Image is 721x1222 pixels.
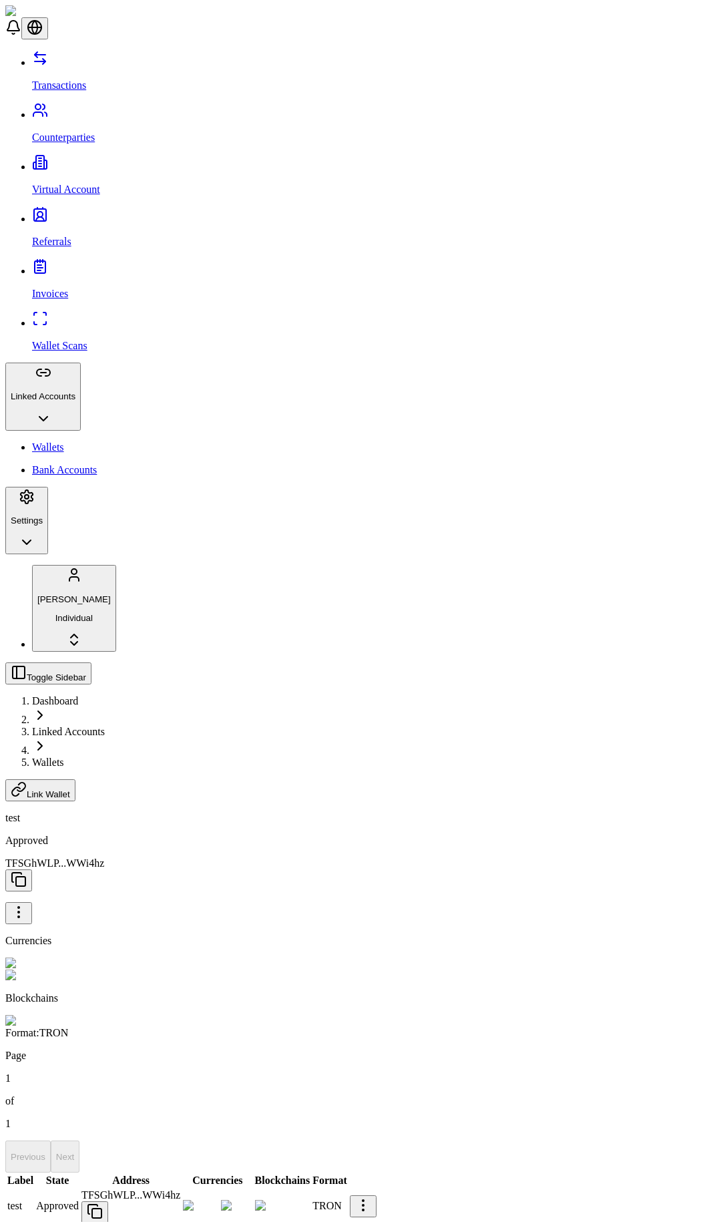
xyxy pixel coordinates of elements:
[11,391,75,401] p: Linked Accounts
[32,726,105,737] a: Linked Accounts
[32,441,716,453] a: Wallets
[11,516,43,526] p: Settings
[32,79,716,91] p: Transactions
[5,935,716,947] p: Currencies
[5,869,32,891] button: Copy to clipboard
[312,1200,342,1211] span: TRON
[5,5,85,17] img: ShieldPay Logo
[5,1072,716,1084] p: 1
[5,1050,716,1062] p: Page
[5,992,716,1004] p: Blockchains
[183,1200,221,1212] img: Tether
[5,970,37,982] img: Tron
[5,662,91,684] button: Toggle Sidebar
[37,594,111,604] p: [PERSON_NAME]
[254,1174,311,1187] th: Blockchains
[5,812,716,824] p: test
[56,1152,74,1162] p: Next
[51,1141,79,1173] button: Next
[5,857,716,891] p: TFSGhWLP...WWi4hz
[182,1174,252,1187] th: Currencies
[5,1015,37,1027] img: Tron
[32,236,716,248] p: Referrals
[32,132,716,144] p: Counterparties
[37,613,111,623] p: Individual
[5,487,48,555] button: Settings
[36,1200,79,1212] div: Approved
[255,1200,286,1212] img: Tron
[32,695,78,706] a: Dashboard
[5,1027,39,1038] span: Format:
[27,789,70,799] span: Link Wallet
[7,1174,34,1187] th: Label
[39,1027,69,1038] span: TRON
[32,265,716,300] a: Invoices
[32,757,64,768] a: Wallets
[32,184,716,196] p: Virtual Account
[32,565,116,652] button: [PERSON_NAME]Individual
[35,1174,79,1187] th: State
[81,1174,181,1187] th: Address
[11,1152,45,1162] p: Previous
[5,835,716,847] div: Approved
[5,958,43,970] img: Tether
[32,288,716,300] p: Invoices
[27,672,86,682] span: Toggle Sidebar
[32,340,716,352] p: Wallet Scans
[312,1174,348,1187] th: Format
[5,695,716,769] nav: breadcrumb
[5,779,75,801] button: Link Wallet
[5,1141,51,1173] button: Previous
[32,317,716,352] a: Wallet Scans
[32,464,716,476] a: Bank Accounts
[221,1200,252,1212] img: Tron
[5,363,81,431] button: Linked Accounts
[32,213,716,248] a: Referrals
[5,1095,716,1107] p: of
[32,109,716,144] a: Counterparties
[32,161,716,196] a: Virtual Account
[5,1118,716,1130] p: 1
[32,57,716,91] a: Transactions
[81,1189,180,1201] span: TFSGhWLP...WWi4hz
